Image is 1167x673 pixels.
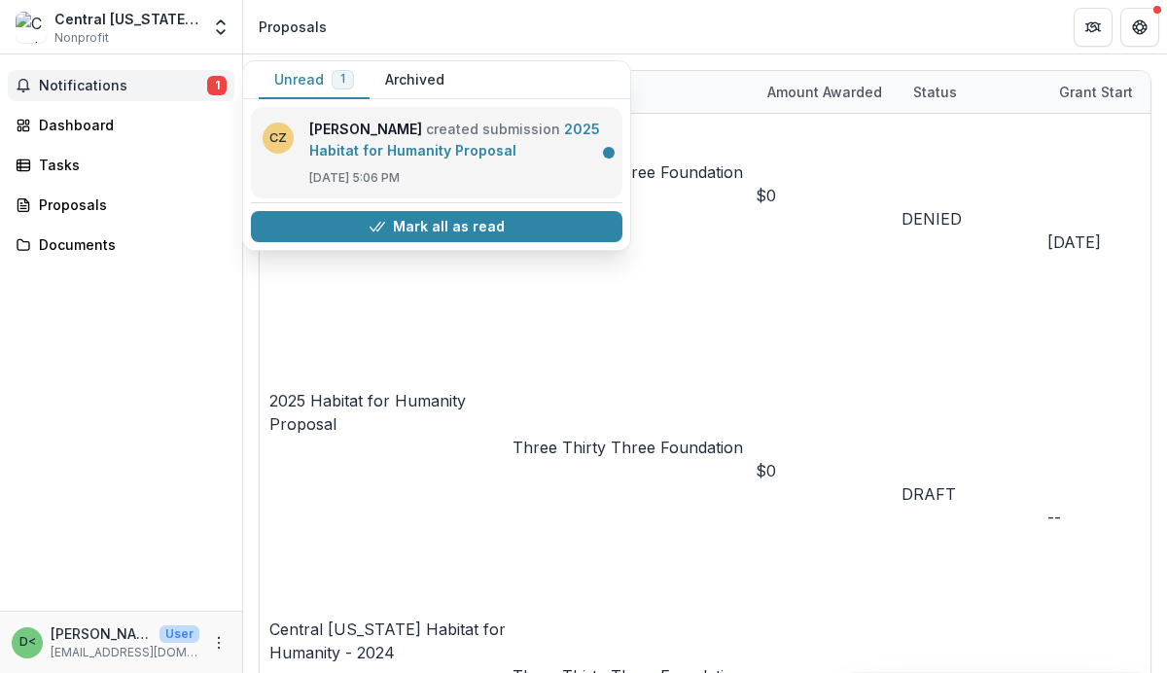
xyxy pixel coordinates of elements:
p: Three Thirty Three Foundation [513,160,756,184]
div: Status [902,82,969,102]
p: [PERSON_NAME] <[EMAIL_ADDRESS][DOMAIN_NAME]> [51,623,152,644]
div: Central [US_STATE] Habitat for Humanity [54,9,199,29]
span: Notifications [39,78,207,94]
button: Archived [370,61,460,99]
a: Tasks [8,149,234,181]
span: 1 [207,76,227,95]
span: DENIED [902,209,962,229]
div: Foundation [513,71,756,113]
div: Status [902,71,1047,113]
div: Amount awarded [756,82,894,102]
button: Get Help [1120,8,1159,47]
button: Partners [1074,8,1113,47]
a: Documents [8,229,234,261]
div: Documents [39,234,219,255]
nav: breadcrumb [251,13,335,41]
a: Central [US_STATE] Habitat for Humanity - 2024 [269,620,506,662]
a: Proposals [8,189,234,221]
div: Dashboard [39,115,219,135]
span: 1 [340,72,345,86]
button: Mark all as read [251,211,622,242]
button: Unread [259,61,370,99]
a: 2025 Habitat for Humanity Proposal [309,121,600,159]
div: $0 [756,184,902,207]
p: [EMAIL_ADDRESS][DOMAIN_NAME] [51,644,199,661]
a: Dashboard [8,109,234,141]
button: Open entity switcher [207,8,234,47]
button: Notifications1 [8,70,234,101]
div: Proposals [39,195,219,215]
div: $0 [756,459,902,482]
div: Diane Debella <grants@centralvermonthabitat.org> [19,636,36,649]
span: Nonprofit [54,29,109,47]
img: Central Vermont Habitat for Humanity [16,12,47,43]
div: Amount awarded [756,71,902,113]
span: DRAFT [902,484,956,504]
p: Three Thirty Three Foundation [513,436,756,459]
a: 2025 Habitat for Humanity Proposal [269,391,466,434]
div: Grant start [1047,82,1145,102]
button: More [207,631,230,655]
p: User [159,625,199,643]
div: Tasks [39,155,219,175]
p: created submission [309,119,611,161]
div: Proposals [259,17,327,37]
